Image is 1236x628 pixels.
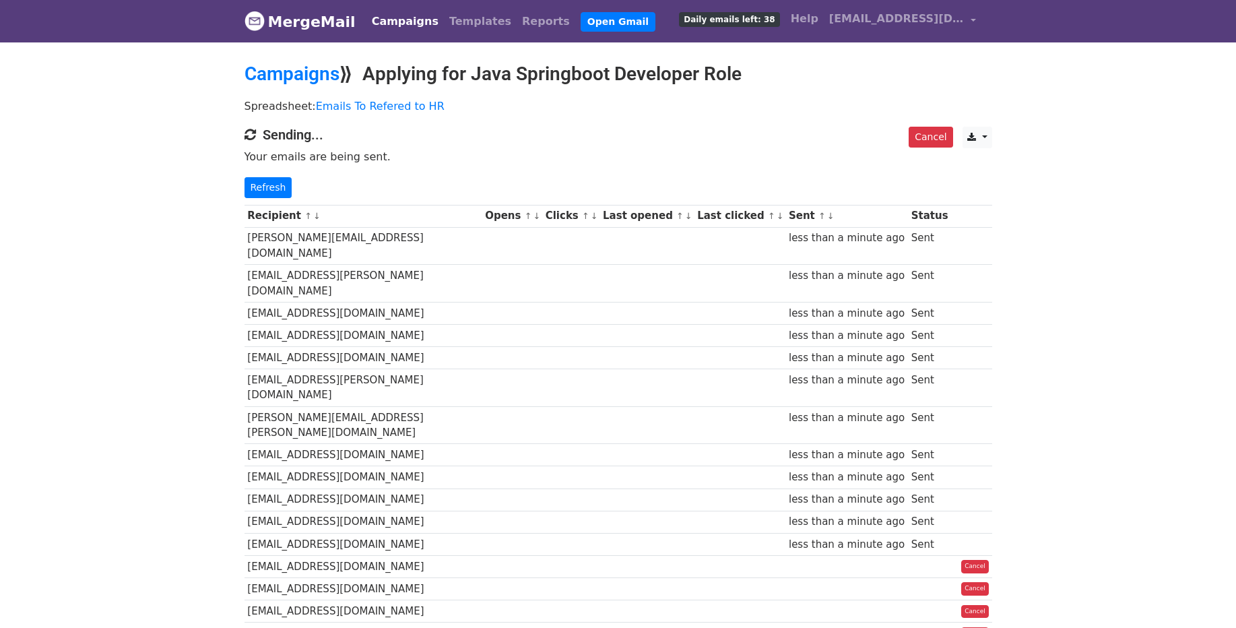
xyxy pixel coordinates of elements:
td: Sent [908,324,951,346]
img: MergeMail logo [245,11,265,31]
td: Sent [908,511,951,533]
span: Daily emails left: 38 [679,12,779,27]
div: less than a minute ago [789,410,905,426]
a: Campaigns [366,8,444,35]
div: less than a minute ago [789,230,905,246]
td: Sent [908,347,951,369]
h4: Sending... [245,127,992,143]
td: [PERSON_NAME][EMAIL_ADDRESS][PERSON_NAME][DOMAIN_NAME] [245,406,482,444]
td: Sent [908,369,951,407]
a: Cancel [909,127,952,148]
td: [PERSON_NAME][EMAIL_ADDRESS][DOMAIN_NAME] [245,227,482,265]
a: MergeMail [245,7,356,36]
div: less than a minute ago [789,514,905,530]
div: less than a minute ago [789,328,905,344]
a: Open Gmail [581,12,655,32]
a: Help [785,5,824,32]
th: Last clicked [694,205,785,227]
td: [EMAIL_ADDRESS][DOMAIN_NAME] [245,533,482,555]
td: [EMAIL_ADDRESS][DOMAIN_NAME] [245,600,482,623]
td: [EMAIL_ADDRESS][DOMAIN_NAME] [245,577,482,600]
td: [EMAIL_ADDRESS][PERSON_NAME][DOMAIN_NAME] [245,369,482,407]
td: [EMAIL_ADDRESS][DOMAIN_NAME] [245,302,482,324]
a: ↓ [777,211,784,221]
td: [EMAIL_ADDRESS][DOMAIN_NAME] [245,555,482,577]
div: less than a minute ago [789,350,905,366]
div: less than a minute ago [789,268,905,284]
a: ↓ [533,211,540,221]
div: less than a minute ago [789,470,905,485]
th: Opens [482,205,542,227]
a: Campaigns [245,63,339,85]
th: Sent [785,205,908,227]
div: less than a minute ago [789,537,905,553]
td: Sent [908,302,951,324]
a: [EMAIL_ADDRESS][DOMAIN_NAME] [824,5,981,37]
a: Reports [517,8,575,35]
p: Spreadsheet: [245,99,992,113]
a: Cancel [961,582,989,596]
th: Last opened [599,205,694,227]
td: Sent [908,265,951,303]
td: Sent [908,533,951,555]
a: Emails To Refered to HR [316,100,445,113]
a: Daily emails left: 38 [674,5,785,32]
a: ↑ [525,211,532,221]
a: ↑ [304,211,312,221]
a: ↑ [818,211,826,221]
td: Sent [908,444,951,466]
div: less than a minute ago [789,306,905,321]
a: ↓ [827,211,835,221]
td: [EMAIL_ADDRESS][DOMAIN_NAME] [245,444,482,466]
a: Cancel [961,560,989,573]
a: Cancel [961,605,989,619]
th: Status [908,205,951,227]
p: Your emails are being sent. [245,150,992,164]
td: [EMAIL_ADDRESS][DOMAIN_NAME] [245,511,482,533]
h2: ⟫ Applying for Java Springboot Developer Role [245,63,992,86]
td: [EMAIL_ADDRESS][PERSON_NAME][DOMAIN_NAME] [245,265,482,303]
th: Clicks [542,205,599,227]
a: ↑ [676,211,684,221]
td: Sent [908,406,951,444]
td: Sent [908,227,951,265]
div: less than a minute ago [789,373,905,388]
th: Recipient [245,205,482,227]
a: Templates [444,8,517,35]
a: ↑ [768,211,775,221]
td: Sent [908,466,951,489]
a: ↓ [685,211,692,221]
td: [EMAIL_ADDRESS][DOMAIN_NAME] [245,347,482,369]
a: ↓ [313,211,321,221]
a: Refresh [245,177,292,198]
a: ↓ [591,211,598,221]
div: less than a minute ago [789,492,905,507]
td: [EMAIL_ADDRESS][DOMAIN_NAME] [245,324,482,346]
span: [EMAIL_ADDRESS][DOMAIN_NAME] [829,11,964,27]
td: Sent [908,489,951,511]
a: ↑ [582,211,589,221]
td: [EMAIL_ADDRESS][DOMAIN_NAME] [245,466,482,489]
div: less than a minute ago [789,447,905,463]
td: [EMAIL_ADDRESS][DOMAIN_NAME] [245,489,482,511]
